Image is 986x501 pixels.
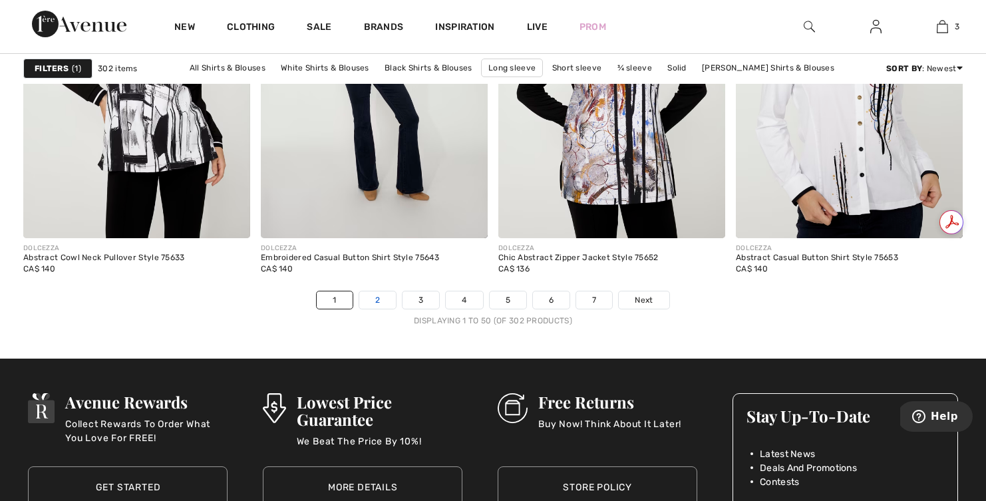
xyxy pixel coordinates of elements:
span: CA$ 140 [736,264,768,273]
h3: Free Returns [538,393,681,411]
p: We Beat The Price By 10%! [297,434,463,461]
div: Chic Abstract Zipper Jacket Style 75652 [498,253,659,263]
a: 3 [909,19,975,35]
span: Contests [760,475,799,489]
span: CA$ 140 [23,264,55,273]
iframe: Opens a widget where you can find more information [900,401,973,434]
p: Collect Rewards To Order What You Love For FREE! [65,417,228,444]
a: [PERSON_NAME] Shirts & Blouses [695,59,841,77]
nav: Page navigation [23,291,963,327]
a: 1 [317,291,352,309]
a: Solid [661,59,693,77]
a: All Shirts & Blouses [183,59,272,77]
a: Live [527,20,548,34]
div: DOLCEZZA [23,244,185,253]
span: Deals And Promotions [760,461,857,475]
p: Buy Now! Think About It Later! [538,417,681,444]
a: 7 [576,291,612,309]
span: Inspiration [435,21,494,35]
a: ¾ sleeve [611,59,659,77]
span: CA$ 136 [498,264,530,273]
a: Next [619,291,669,309]
div: : Newest [886,63,963,75]
span: 1 [72,63,81,75]
a: Clothing [227,21,275,35]
strong: Filters [35,63,69,75]
a: 3 [403,291,439,309]
div: Abstract Cowl Neck Pullover Style 75633 [23,253,185,263]
a: Long sleeve [481,59,543,77]
span: CA$ 140 [261,264,293,273]
h3: Lowest Price Guarantee [297,393,463,428]
a: Sign In [860,19,892,35]
span: 3 [955,21,959,33]
img: My Info [870,19,882,35]
span: Latest News [760,447,815,461]
img: Free Returns [498,393,528,423]
a: [PERSON_NAME] & Blouses [452,77,572,94]
a: 6 [533,291,570,309]
a: 4 [446,291,482,309]
img: search the website [804,19,815,35]
h3: Avenue Rewards [65,393,228,411]
span: 302 items [98,63,138,75]
a: Sale [307,21,331,35]
strong: Sort By [886,64,922,73]
a: Prom [579,20,606,34]
span: Next [635,294,653,306]
a: 2 [359,291,396,309]
a: Black Shirts & Blouses [378,59,479,77]
div: Abstract Casual Button Shirt Style 75653 [736,253,898,263]
img: Avenue Rewards [28,393,55,423]
a: Short sleeve [546,59,609,77]
img: Lowest Price Guarantee [263,393,285,423]
img: My Bag [937,19,948,35]
a: New [174,21,195,35]
div: Embroidered Casual Button Shirt Style 75643 [261,253,439,263]
div: Displaying 1 to 50 (of 302 products) [23,315,963,327]
a: Brands [364,21,404,35]
a: 5 [490,291,526,309]
div: DOLCEZZA [498,244,659,253]
h3: Stay Up-To-Date [746,407,944,424]
div: DOLCEZZA [261,244,439,253]
div: DOLCEZZA [736,244,898,253]
img: 1ère Avenue [32,11,126,37]
a: White Shirts & Blouses [274,59,376,77]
